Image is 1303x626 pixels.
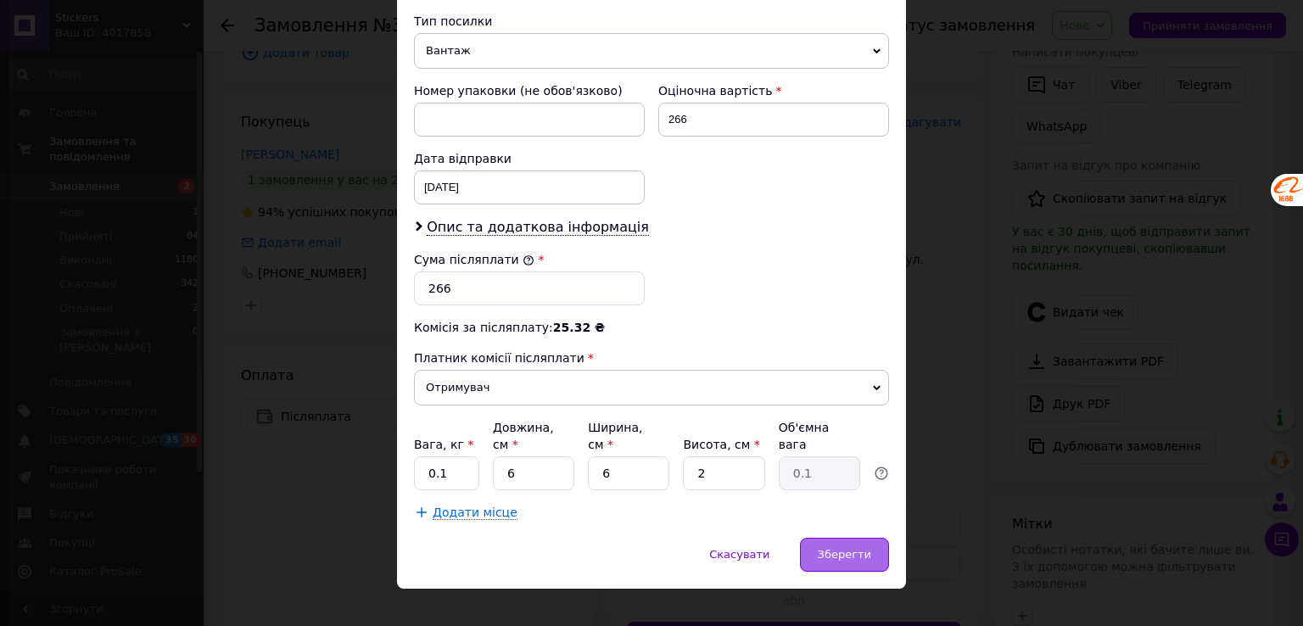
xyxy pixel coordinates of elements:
span: Скасувати [709,548,769,561]
span: Тип посилки [414,14,492,28]
label: Довжина, см [493,421,554,451]
div: Дата відправки [414,150,645,167]
span: 25.32 ₴ [553,321,605,334]
span: Зберегти [818,548,871,561]
span: Опис та додаткова інформація [427,219,649,236]
label: Вага, кг [414,438,473,451]
div: Комісія за післяплату: [414,319,889,336]
span: Платник комісії післяплати [414,351,584,365]
label: Висота, см [683,438,759,451]
span: Додати місце [433,506,517,520]
div: Оціночна вартість [658,82,889,99]
div: Номер упаковки (не обов'язково) [414,82,645,99]
span: Вантаж [414,33,889,69]
label: Ширина, см [588,421,642,451]
div: Об'ємна вага [779,419,860,453]
span: Отримувач [414,370,889,405]
label: Сума післяплати [414,253,534,266]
